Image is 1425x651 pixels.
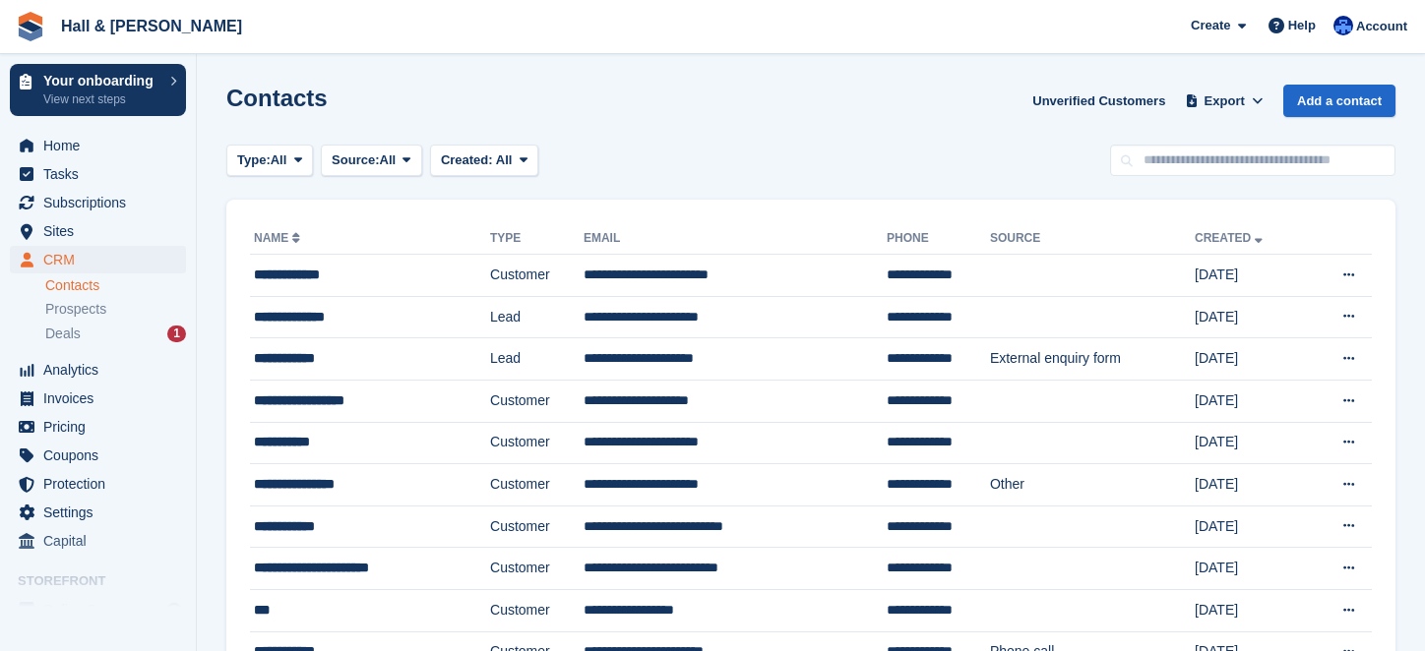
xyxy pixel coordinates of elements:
a: menu [10,246,186,273]
span: Created: [441,152,493,167]
th: Type [490,223,584,255]
span: All [271,150,287,170]
a: menu [10,356,186,384]
a: menu [10,442,186,469]
a: menu [10,413,186,441]
td: [DATE] [1195,338,1307,381]
a: Your onboarding View next steps [10,64,186,116]
td: [DATE] [1195,296,1307,338]
span: Deals [45,325,81,343]
span: Prospects [45,300,106,319]
a: Name [254,231,304,245]
a: menu [10,596,186,623]
th: Source [990,223,1195,255]
td: Customer [490,464,584,506]
td: [DATE] [1195,505,1307,548]
a: Contacts [45,276,186,295]
span: CRM [43,246,161,273]
td: Other [990,464,1195,506]
td: [DATE] [1195,548,1307,590]
td: [DATE] [1195,464,1307,506]
span: Online Store [43,596,161,623]
img: Claire Banham [1333,16,1353,35]
span: Protection [43,470,161,498]
a: menu [10,499,186,526]
span: Capital [43,527,161,555]
a: menu [10,160,186,188]
span: Invoices [43,385,161,412]
span: Create [1191,16,1230,35]
button: Source: All [321,145,422,177]
td: External enquiry form [990,338,1195,381]
span: Storefront [18,571,196,591]
a: menu [10,132,186,159]
span: All [496,152,513,167]
span: All [380,150,397,170]
span: Account [1356,17,1407,36]
a: Created [1195,231,1267,245]
td: [DATE] [1195,255,1307,297]
td: Customer [490,380,584,422]
span: Source: [332,150,379,170]
p: Your onboarding [43,74,160,88]
span: Pricing [43,413,161,441]
div: 1 [167,325,186,342]
th: Phone [887,223,990,255]
td: Customer [490,589,584,631]
span: Home [43,132,161,159]
span: Coupons [43,442,161,469]
span: Tasks [43,160,161,188]
td: [DATE] [1195,422,1307,464]
a: Add a contact [1283,85,1395,117]
a: Hall & [PERSON_NAME] [53,10,250,42]
td: Customer [490,505,584,548]
span: Settings [43,499,161,526]
button: Export [1181,85,1268,117]
a: Preview store [162,598,186,621]
p: View next steps [43,90,160,108]
td: Customer [490,255,584,297]
h1: Contacts [226,85,328,111]
td: [DATE] [1195,380,1307,422]
a: Unverified Customers [1024,85,1173,117]
span: Help [1288,16,1316,35]
span: Subscriptions [43,189,161,216]
td: [DATE] [1195,589,1307,631]
td: Lead [490,338,584,381]
td: Customer [490,422,584,464]
th: Email [584,223,887,255]
a: menu [10,527,186,555]
a: menu [10,470,186,498]
a: Deals 1 [45,324,186,344]
a: menu [10,385,186,412]
button: Created: All [430,145,538,177]
td: Lead [490,296,584,338]
span: Type: [237,150,271,170]
span: Export [1205,91,1245,111]
img: stora-icon-8386f47178a22dfd0bd8f6a31ec36ba5ce8667c1dd55bd0f319d3a0aa187defe.svg [16,12,45,41]
a: menu [10,217,186,245]
span: Analytics [43,356,161,384]
button: Type: All [226,145,313,177]
td: Customer [490,548,584,590]
a: Prospects [45,299,186,320]
span: Sites [43,217,161,245]
a: menu [10,189,186,216]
